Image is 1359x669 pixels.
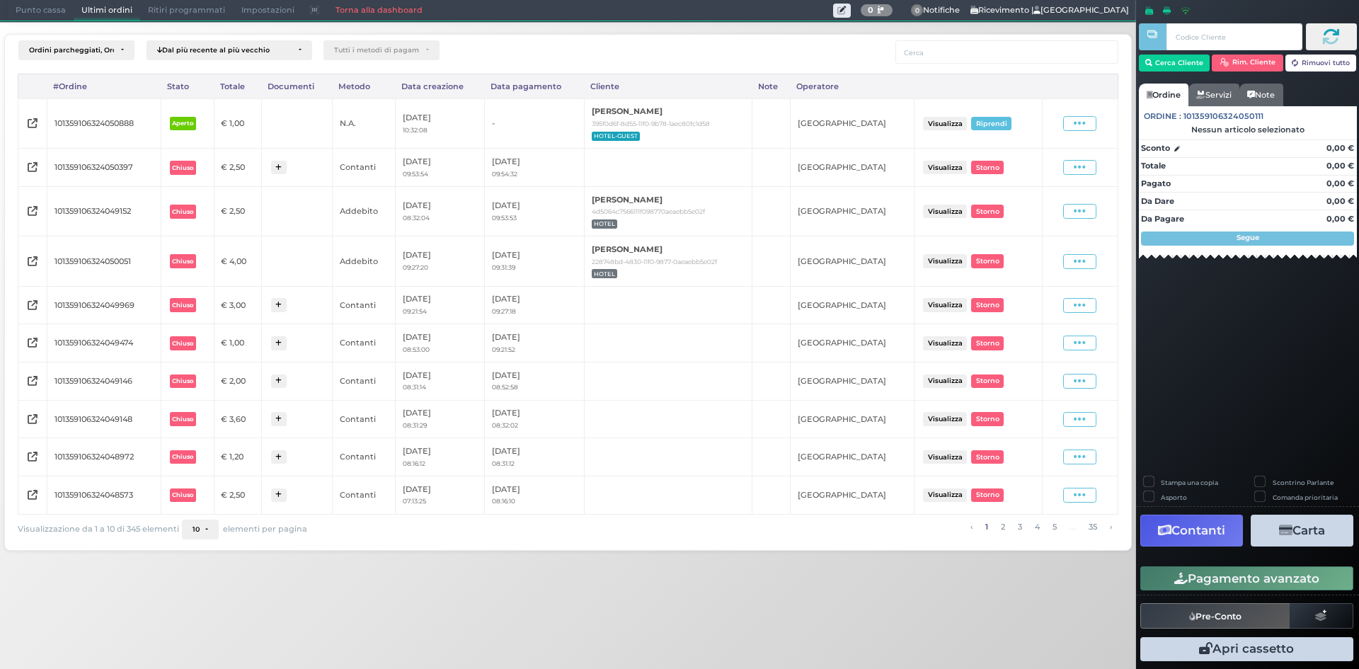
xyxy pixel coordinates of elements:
button: Tutti i metodi di pagamento [323,40,440,60]
td: Contanti [332,324,395,362]
a: Torna alla dashboard [327,1,430,21]
small: 09:53:53 [492,214,517,222]
small: 08:16:12 [403,459,425,467]
td: € 2,00 [214,362,261,401]
small: 10:32:08 [403,126,428,134]
button: Storno [971,450,1004,464]
b: Chiuso [172,208,193,215]
b: [PERSON_NAME] [592,106,663,116]
b: Chiuso [172,340,193,347]
button: Storno [971,412,1004,425]
input: Codice Cliente [1166,23,1302,50]
small: 09:21:54 [403,307,427,315]
button: Storno [971,161,1004,174]
small: 08:31:14 [403,383,426,391]
td: [DATE] [396,476,485,514]
td: [GEOGRAPHIC_DATA] [791,362,914,401]
td: [DATE] [485,236,585,286]
span: Ultimi ordini [74,1,140,21]
div: Operatore [791,74,914,98]
button: 10 [182,520,219,539]
a: alla pagina 5 [1048,520,1060,535]
button: Visualizza [923,488,967,502]
div: Data pagamento [485,74,585,98]
td: [GEOGRAPHIC_DATA] [791,438,914,476]
button: Dal più recente al più vecchio [147,40,312,60]
span: HOTEL-GUEST [592,132,641,141]
button: Storno [971,298,1004,311]
button: Visualizza [923,254,967,268]
td: [GEOGRAPHIC_DATA] [791,324,914,362]
label: Comanda prioritaria [1273,493,1338,502]
td: Contanti [332,149,395,187]
div: Ordini parcheggiati, Ordini aperti, Ordini chiusi [29,46,114,55]
td: Addebito [332,187,395,236]
a: alla pagina 2 [997,520,1009,535]
button: Contanti [1140,515,1243,547]
small: 08:16:10 [492,497,515,505]
button: Storno [971,254,1004,268]
button: Storno [971,205,1004,218]
td: Contanti [332,476,395,514]
td: Addebito [332,236,395,286]
td: [DATE] [485,476,585,514]
span: HOTEL [592,269,618,278]
strong: Totale [1141,161,1166,171]
td: 101359106324050888 [47,98,161,148]
td: N.A. [332,98,395,148]
strong: Da Dare [1141,196,1174,206]
span: Punto cassa [8,1,74,21]
td: € 1,00 [214,98,261,148]
b: [PERSON_NAME] [592,195,663,205]
button: Rim. Cliente [1212,55,1283,72]
button: Riprendi [971,117,1011,130]
a: alla pagina 35 [1084,520,1101,535]
button: Storno [971,336,1004,350]
td: [GEOGRAPHIC_DATA] [791,149,914,187]
b: 0 [868,5,873,15]
small: 07:13:25 [403,497,426,505]
label: Scontrino Parlante [1273,478,1334,487]
td: Contanti [332,438,395,476]
b: [PERSON_NAME] [592,244,663,254]
strong: 0,00 € [1326,161,1354,171]
td: € 1,00 [214,324,261,362]
div: Tutti i metodi di pagamento [334,46,419,55]
label: Stampa una copia [1161,478,1218,487]
td: € 3,60 [214,400,261,438]
strong: Da Pagare [1141,214,1184,224]
b: Chiuso [172,491,193,498]
small: 08:32:04 [403,214,430,222]
span: Impostazioni [234,1,302,21]
strong: 0,00 € [1326,143,1354,153]
td: 101359106324049148 [47,400,161,438]
td: [GEOGRAPHIC_DATA] [791,476,914,514]
td: [GEOGRAPHIC_DATA] [791,236,914,286]
button: Visualizza [923,336,967,350]
strong: Sconto [1141,142,1170,154]
td: [DATE] [396,187,485,236]
b: Chiuso [172,453,193,460]
button: Visualizza [923,298,967,311]
button: Pagamento avanzato [1140,566,1353,590]
div: Documenti [262,74,333,98]
small: 08:53:00 [403,345,430,353]
small: 09:53:54 [403,170,428,178]
td: [GEOGRAPHIC_DATA] [791,187,914,236]
b: Aperto [172,120,193,127]
a: Note [1239,84,1283,106]
td: € 4,00 [214,236,261,286]
b: Chiuso [172,302,193,309]
button: Visualizza [923,117,967,130]
strong: 0,00 € [1326,214,1354,224]
strong: Segue [1237,233,1259,242]
td: Contanti [332,400,395,438]
span: Ordine : [1144,110,1181,122]
div: Stato [161,74,214,98]
small: 09:27:18 [492,307,516,315]
td: [DATE] [485,400,585,438]
div: #Ordine [47,74,161,98]
button: Visualizza [923,205,967,218]
strong: 0,00 € [1326,196,1354,206]
button: Carta [1251,515,1353,547]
